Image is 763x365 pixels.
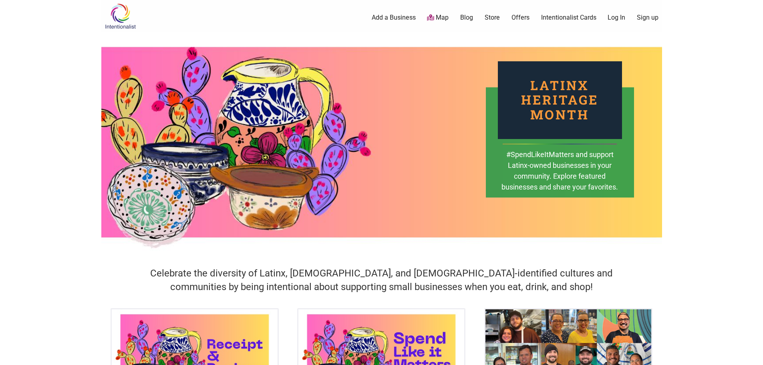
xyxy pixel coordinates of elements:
[427,13,449,22] a: Map
[372,13,416,22] a: Add a Business
[498,61,622,139] div: Latinx Heritage Month
[129,267,634,294] h4: Celebrate the diversity of Latinx, [DEMOGRAPHIC_DATA], and [DEMOGRAPHIC_DATA]-identified cultures...
[485,13,500,22] a: Store
[608,13,625,22] a: Log In
[501,149,619,204] div: #SpendLikeItMatters and support Latinx-owned businesses in your community. Explore featured busin...
[541,13,596,22] a: Intentionalist Cards
[637,13,658,22] a: Sign up
[460,13,473,22] a: Blog
[101,3,139,29] img: Intentionalist
[511,13,529,22] a: Offers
